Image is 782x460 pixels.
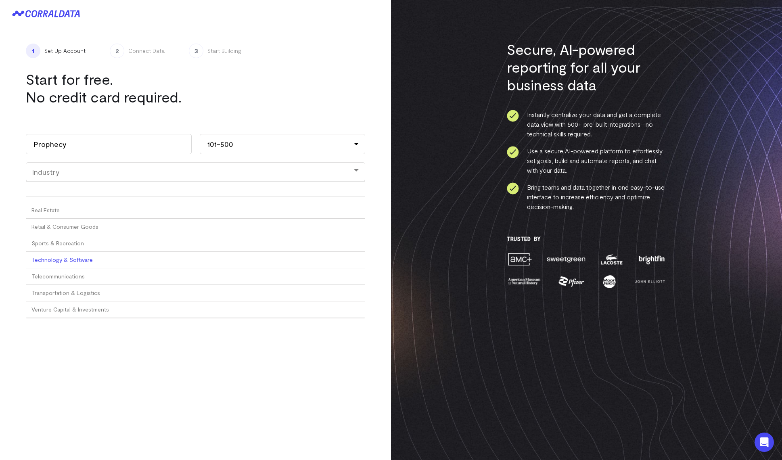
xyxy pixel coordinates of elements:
h3: Trusted By [507,236,666,242]
div: Technology & Software [26,252,365,268]
input: Company Name [26,134,192,154]
span: 1 [26,44,40,58]
span: 2 [110,44,124,58]
span: 3 [189,44,203,58]
span: Set Up Account [44,47,86,55]
div: Transportation & Logistics [26,285,365,301]
h3: Secure, AI-powered reporting for all your business data [507,40,666,94]
span: Start Building [207,47,241,55]
li: Use a secure AI-powered platform to effortlessly set goals, build and automate reports, and chat ... [507,146,666,175]
div: 101-500 [200,134,366,154]
li: Bring teams and data together in one easy-to-use interface to increase efficiency and optimize de... [507,182,666,211]
h1: Start for free. No credit card required. [26,70,236,106]
div: Retail & Consumer Goods [26,219,365,235]
div: Venture Capital & Investments [26,301,365,318]
div: Open Intercom Messenger [755,433,774,452]
span: Connect Data [128,47,165,55]
li: Instantly centralize your data and get a complete data view with 500+ pre-built integrations—no t... [507,110,666,139]
div: Telecommunications [26,268,365,285]
div: Real Estate [26,202,365,219]
input: Industry [26,182,365,197]
div: Sports & Recreation [26,235,365,252]
div: Industry [32,167,359,176]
